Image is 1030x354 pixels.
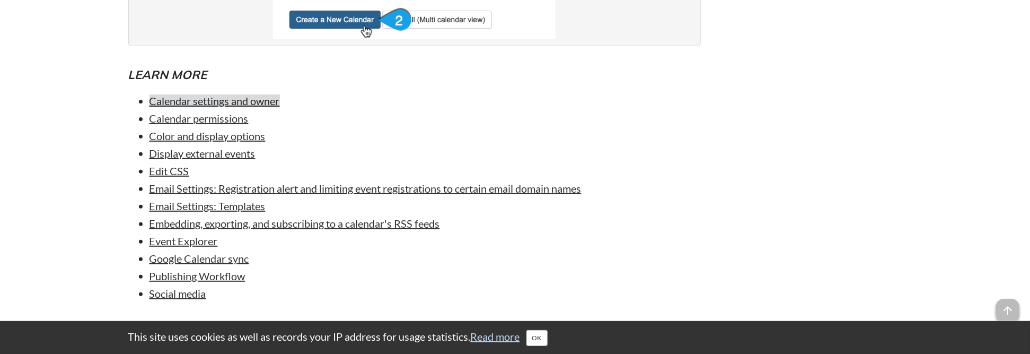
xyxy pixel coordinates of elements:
[149,165,189,177] a: Edit CSS
[149,235,218,247] a: Event Explorer
[118,329,913,346] div: This site uses cookies as well as records your IP address for usage statistics.
[996,300,1019,313] a: arrow_upward
[996,299,1019,322] span: arrow_upward
[149,182,582,195] a: Email Settings: Registration alert and limiting event registrations to certain email domain names
[128,66,701,83] h5: Learn more
[149,147,256,160] a: Display external events
[149,217,440,230] a: Embedding, exporting, and subscribing to a calendar's RSS feeds
[149,129,266,142] a: Color and display options
[149,200,266,212] a: Email Settings: Templates
[149,252,249,265] a: Google Calendar sync
[149,94,280,107] a: Calendar settings and owner
[149,112,249,125] a: Calendar permissions
[526,330,548,346] button: Close
[149,287,206,300] a: Social media
[471,330,520,343] a: Read more
[149,270,245,282] a: Publishing Workflow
